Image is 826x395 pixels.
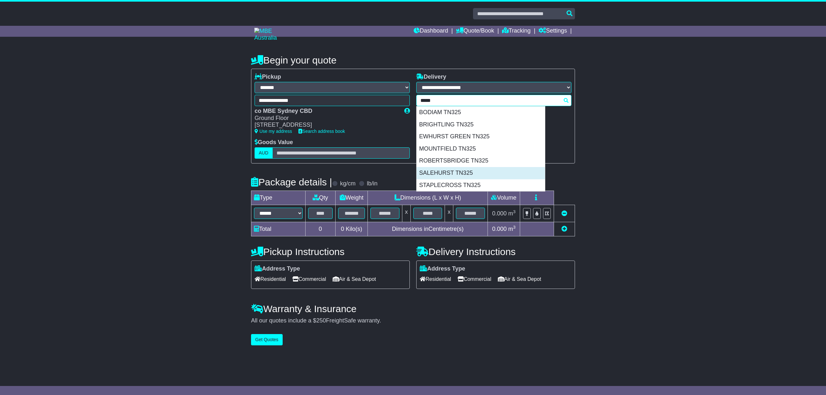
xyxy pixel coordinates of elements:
[561,226,567,232] a: Add new item
[305,222,335,236] td: 0
[251,55,575,65] h4: Begin your quote
[335,222,368,236] td: Kilo(s)
[417,155,545,167] div: ROBERTSBRIDGE TN325
[368,222,488,236] td: Dimensions in Centimetre(s)
[316,317,326,324] span: 250
[416,95,571,106] typeahead: Please provide city
[251,222,306,236] td: Total
[417,143,545,155] div: MOUNTFIELD TN325
[368,191,488,205] td: Dimensions (L x W x H)
[340,180,356,187] label: kg/cm
[255,139,293,146] label: Goods Value
[305,191,335,205] td: Qty
[255,274,286,284] span: Residential
[255,122,398,129] div: [STREET_ADDRESS]
[255,129,292,134] a: Use my address
[333,274,376,284] span: Air & Sea Depot
[255,115,398,122] div: Ground Floor
[255,265,300,272] label: Address Type
[292,274,326,284] span: Commercial
[341,226,344,232] span: 0
[251,303,575,314] h4: Warranty & Insurance
[420,265,465,272] label: Address Type
[488,191,520,205] td: Volume
[367,180,378,187] label: lb/in
[513,209,516,214] sup: 3
[251,191,306,205] td: Type
[539,26,567,37] a: Settings
[561,210,567,217] a: Remove this item
[417,179,545,192] div: STAPLECROSS TN325
[335,191,368,205] td: Weight
[417,131,545,143] div: EWHURST GREEN TN325
[492,210,507,217] span: 0.000
[508,226,516,232] span: m
[255,147,273,159] label: AUD
[498,274,541,284] span: Air & Sea Depot
[416,246,575,257] h4: Delivery Instructions
[508,210,516,217] span: m
[417,106,545,119] div: BODIAM TN325
[255,108,398,115] div: co MBE Sydney CBD
[458,274,491,284] span: Commercial
[255,74,281,81] label: Pickup
[417,167,545,179] div: SALEHURST TN325
[251,177,332,187] h4: Package details |
[492,226,507,232] span: 0.000
[416,74,446,81] label: Delivery
[502,26,530,37] a: Tracking
[420,274,451,284] span: Residential
[513,225,516,230] sup: 3
[456,26,494,37] a: Quote/Book
[402,205,410,222] td: x
[251,246,410,257] h4: Pickup Instructions
[251,317,575,324] div: All our quotes include a $ FreightSafe warranty.
[298,129,345,134] a: Search address book
[417,119,545,131] div: BRIGHTLING TN325
[251,334,283,345] button: Get Quotes
[445,205,453,222] td: x
[414,26,448,37] a: Dashboard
